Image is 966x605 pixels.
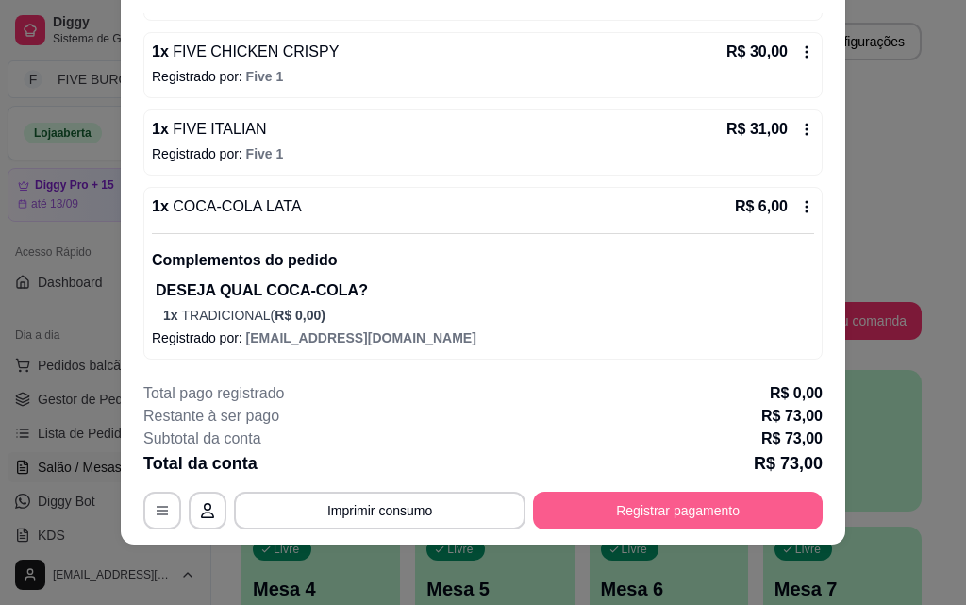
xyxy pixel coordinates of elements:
[246,330,476,345] span: [EMAIL_ADDRESS][DOMAIN_NAME]
[234,492,525,529] button: Imprimir consumo
[152,118,267,141] p: 1 x
[152,195,302,218] p: 1 x
[152,328,814,347] p: Registrado por:
[169,198,302,214] span: COCA-COLA LATA
[533,492,823,529] button: Registrar pagamento
[169,43,339,59] span: FIVE CHICKEN CRISPY
[275,308,325,323] span: R$ 0,00 )
[761,405,823,428] p: R$ 73,00
[156,279,814,302] p: DESEJA QUAL COCA-COLA?
[143,405,279,428] p: Restante à ser pago
[163,308,181,323] span: 1 x
[169,121,267,137] span: FIVE ITALIAN
[246,146,284,161] span: Five 1
[726,41,788,63] p: R$ 30,00
[163,306,814,325] p: TRADICIONAL (
[246,69,284,84] span: Five 1
[152,67,814,86] p: Registrado por:
[152,249,814,272] p: Complementos do pedido
[770,382,823,405] p: R$ 0,00
[152,41,339,63] p: 1 x
[143,428,261,450] p: Subtotal da conta
[761,428,823,450] p: R$ 73,00
[735,195,788,218] p: R$ 6,00
[143,450,258,477] p: Total da conta
[754,450,823,477] p: R$ 73,00
[143,382,284,405] p: Total pago registrado
[726,118,788,141] p: R$ 31,00
[152,144,814,163] p: Registrado por:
